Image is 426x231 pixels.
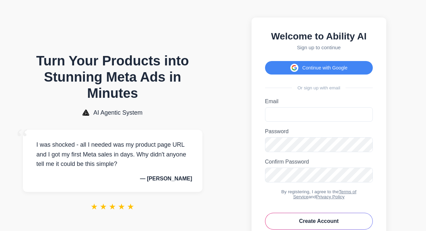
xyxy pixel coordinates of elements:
[265,128,373,135] label: Password
[265,98,373,105] label: Email
[118,202,125,211] span: ★
[100,202,107,211] span: ★
[23,53,202,101] h1: Turn Your Products into Stunning Meta Ads in Minutes
[16,123,28,154] span: “
[91,202,98,211] span: ★
[33,140,192,169] p: I was shocked - all I needed was my product page URL and I got my first Meta sales in days. Why d...
[33,176,192,182] p: — [PERSON_NAME]
[265,159,373,165] label: Confirm Password
[109,202,116,211] span: ★
[316,194,345,199] a: Privacy Policy
[127,202,134,211] span: ★
[265,85,373,90] div: Or sign up with email
[265,45,373,50] p: Sign up to continue
[265,61,373,75] button: Continue with Google
[83,110,89,116] img: AI Agentic System Logo
[93,109,142,116] span: AI Agentic System
[265,213,373,230] button: Create Account
[293,189,356,199] a: Terms of Service
[265,31,373,42] h2: Welcome to Ability AI
[265,189,373,199] div: By registering, I agree to the and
